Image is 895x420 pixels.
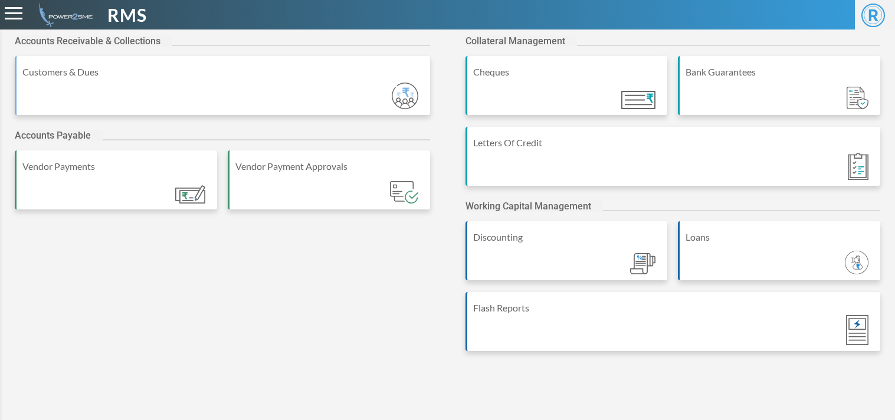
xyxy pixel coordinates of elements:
div: Cheques [473,65,662,79]
img: Module_ic [630,253,656,275]
a: Bank Guarantees Module_ic [678,56,880,127]
span: RMS [107,2,147,28]
div: Flash Reports [473,301,875,315]
img: Module_ic [390,181,418,204]
div: Vendor Payment Approvals [235,159,424,173]
h2: Accounts Payable [15,130,103,141]
img: Module_ic [621,91,655,109]
img: Module_ic [845,251,868,274]
a: Customers & Dues Module_ic [15,56,430,127]
h2: Collateral Management [465,35,577,47]
div: Customers & Dues [22,65,424,79]
div: Letters Of Credit [473,136,875,150]
a: Discounting Module_ic [465,221,668,292]
h2: Accounts Receivable & Collections [15,35,172,47]
h2: Working Capital Management [465,201,603,212]
a: Flash Reports Module_ic [465,292,881,363]
img: admin [34,3,93,27]
a: Letters Of Credit Module_ic [465,127,881,198]
a: Cheques Module_ic [465,56,668,127]
a: Vendor Payments Module_ic [15,150,217,221]
img: Module_ic [175,185,205,204]
span: R [861,4,885,27]
img: Module_ic [848,153,868,180]
a: Vendor Payment Approvals Module_ic [228,150,430,221]
a: Loans Module_ic [678,221,880,292]
img: Module_ic [847,87,868,110]
img: Module_ic [392,83,418,109]
div: Bank Guarantees [686,65,874,79]
div: Discounting [473,230,662,244]
img: Module_ic [846,315,868,345]
div: Loans [686,230,874,244]
div: Vendor Payments [22,159,211,173]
